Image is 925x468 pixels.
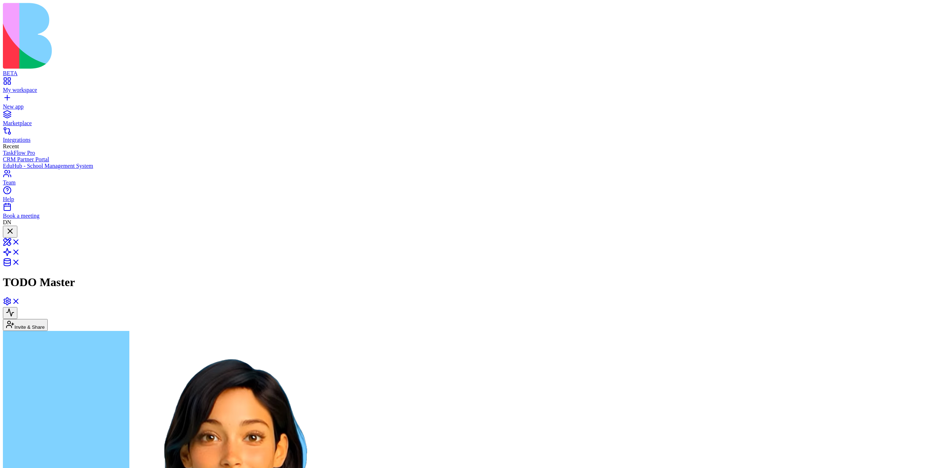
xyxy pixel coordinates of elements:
span: DN [3,219,11,225]
div: Marketplace [3,120,922,127]
div: Book a meeting [3,213,922,219]
a: Integrations [3,130,922,143]
div: Integrations [3,137,922,143]
a: CRM Partner Portal [3,156,922,163]
img: logo [3,3,293,69]
a: BETA [3,64,922,77]
div: Help [3,196,922,203]
a: EduHub - School Management System [3,163,922,169]
a: Team [3,173,922,186]
div: BETA [3,70,922,77]
button: Invite & Share [3,319,48,331]
a: TaskFlow Pro [3,150,922,156]
a: My workspace [3,80,922,93]
a: Marketplace [3,114,922,127]
div: Team [3,179,922,186]
div: My workspace [3,87,922,93]
a: New app [3,97,922,110]
span: Recent [3,143,19,149]
a: Book a meeting [3,206,922,219]
div: New app [3,103,922,110]
h1: TODO Master [3,276,922,289]
a: Help [3,190,922,203]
